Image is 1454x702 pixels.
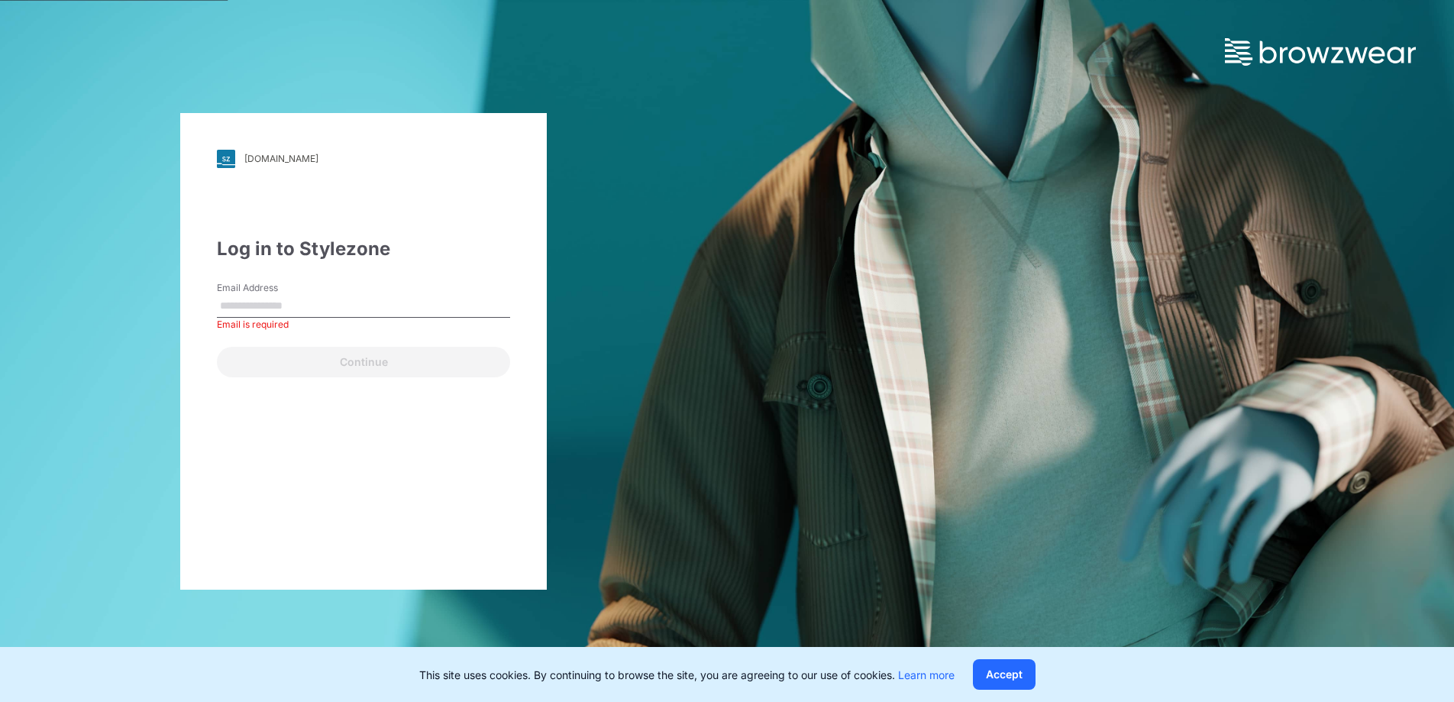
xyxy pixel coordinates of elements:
[217,235,510,263] div: Log in to Stylezone
[973,659,1036,690] button: Accept
[1225,38,1416,66] img: browzwear-logo.73288ffb.svg
[898,668,955,681] a: Learn more
[217,150,235,168] img: svg+xml;base64,PHN2ZyB3aWR0aD0iMjgiIGhlaWdodD0iMjgiIHZpZXdCb3g9IjAgMCAyOCAyOCIgZmlsbD0ibm9uZSIgeG...
[244,153,318,164] div: [DOMAIN_NAME]
[217,318,510,332] div: Email is required
[217,281,324,295] label: Email Address
[419,667,955,683] p: This site uses cookies. By continuing to browse the site, you are agreeing to our use of cookies.
[217,150,510,168] a: [DOMAIN_NAME]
